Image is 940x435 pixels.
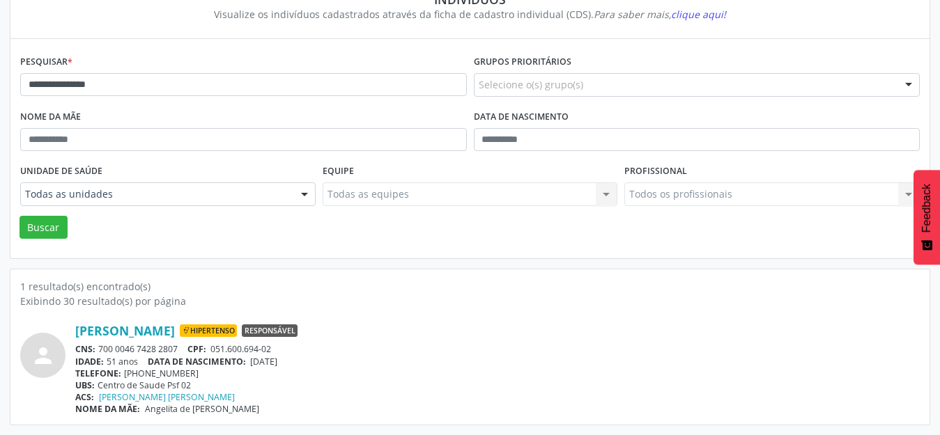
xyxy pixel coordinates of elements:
label: Pesquisar [20,52,72,73]
span: NOME DA MÃE: [75,403,140,415]
span: Todas as unidades [25,187,287,201]
button: Buscar [20,216,68,239]
span: 051.600.694-02 [210,343,271,355]
div: Visualize os indivíduos cadastrados através da ficha de cadastro individual (CDS). [30,7,910,22]
i: Para saber mais, [594,8,726,21]
span: Angelita de [PERSON_NAME] [145,403,259,415]
span: Hipertenso [180,324,237,337]
span: TELEFONE: [75,367,121,379]
span: Selecione o(s) grupo(s) [479,77,583,92]
button: Feedback - Mostrar pesquisa [914,170,940,264]
label: Nome da mãe [20,106,81,128]
span: [DATE] [250,356,277,367]
div: 700 0046 7428 2807 [75,343,920,355]
span: DATA DE NASCIMENTO: [148,356,246,367]
div: Centro de Saude Psf 02 [75,379,920,391]
div: [PHONE_NUMBER] [75,367,920,379]
label: Equipe [323,161,354,182]
span: CNS: [75,343,95,355]
label: Profissional [624,161,687,182]
a: [PERSON_NAME] [PERSON_NAME] [99,391,235,403]
a: [PERSON_NAME] [75,323,175,338]
label: Grupos prioritários [474,52,571,73]
label: Data de nascimento [474,106,569,128]
label: Unidade de saúde [20,161,102,182]
span: IDADE: [75,356,104,367]
span: ACS: [75,391,94,403]
div: Exibindo 30 resultado(s) por página [20,294,920,308]
div: 51 anos [75,356,920,367]
span: Feedback [920,184,933,232]
span: clique aqui! [671,8,726,21]
div: 1 resultado(s) encontrado(s) [20,279,920,294]
span: Responsável [242,324,298,337]
i: person [31,343,56,368]
span: UBS: [75,379,95,391]
span: CPF: [187,343,206,355]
